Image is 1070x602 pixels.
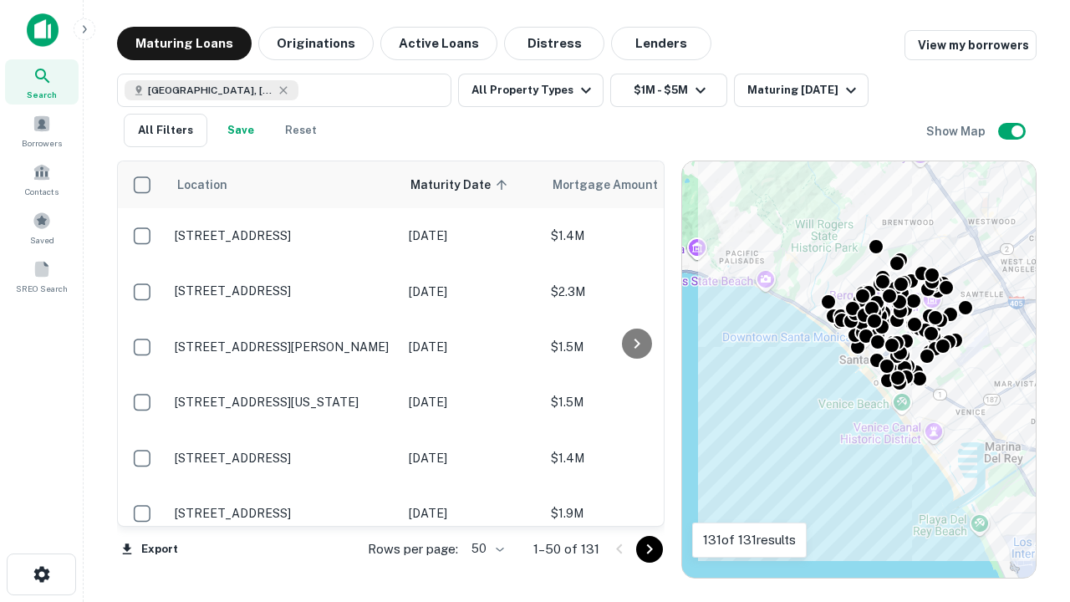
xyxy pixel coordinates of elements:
p: $1.4M [551,227,718,245]
p: [STREET_ADDRESS] [175,451,392,466]
a: Contacts [5,156,79,202]
span: SREO Search [16,282,68,295]
a: Saved [5,205,79,250]
p: [DATE] [409,504,534,523]
button: All Filters [124,114,207,147]
div: 0 0 [682,161,1036,578]
button: $1M - $5M [610,74,727,107]
th: Location [166,161,400,208]
p: $1.4M [551,449,718,467]
button: Export [117,537,182,562]
p: [DATE] [409,449,534,467]
button: Lenders [611,27,711,60]
iframe: Chat Widget [986,468,1070,548]
p: [STREET_ADDRESS] [175,228,392,243]
p: $1.9M [551,504,718,523]
p: 131 of 131 results [703,530,796,550]
span: Maturity Date [410,175,512,195]
a: Search [5,59,79,105]
p: Rows per page: [368,539,458,559]
button: Maturing Loans [117,27,252,60]
p: 1–50 of 131 [533,539,599,559]
p: [STREET_ADDRESS][PERSON_NAME] [175,339,392,355]
img: capitalize-icon.png [27,13,59,47]
p: [DATE] [409,227,534,245]
button: Save your search to get updates of matches that match your search criteria. [214,114,267,147]
button: Distress [504,27,604,60]
p: [DATE] [409,393,534,411]
span: Saved [30,233,54,247]
a: SREO Search [5,253,79,298]
span: Contacts [25,185,59,198]
button: Go to next page [636,536,663,563]
p: [STREET_ADDRESS][US_STATE] [175,395,392,410]
div: Maturing [DATE] [747,80,861,100]
p: [DATE] [409,283,534,301]
button: All Property Types [458,74,604,107]
p: [STREET_ADDRESS] [175,283,392,298]
span: Location [176,175,227,195]
h6: Show Map [926,122,988,140]
th: Maturity Date [400,161,543,208]
p: [DATE] [409,338,534,356]
a: View my borrowers [904,30,1037,60]
a: Borrowers [5,108,79,153]
th: Mortgage Amount [543,161,726,208]
button: Reset [274,114,328,147]
p: $1.5M [551,338,718,356]
div: 50 [465,537,507,561]
span: Mortgage Amount [553,175,680,195]
p: $1.5M [551,393,718,411]
button: Originations [258,27,374,60]
p: $2.3M [551,283,718,301]
p: [STREET_ADDRESS] [175,506,392,521]
button: [GEOGRAPHIC_DATA], [GEOGRAPHIC_DATA], [GEOGRAPHIC_DATA] [117,74,451,107]
button: Active Loans [380,27,497,60]
button: Maturing [DATE] [734,74,869,107]
span: [GEOGRAPHIC_DATA], [GEOGRAPHIC_DATA], [GEOGRAPHIC_DATA] [148,83,273,98]
span: Search [27,88,57,101]
span: Borrowers [22,136,62,150]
